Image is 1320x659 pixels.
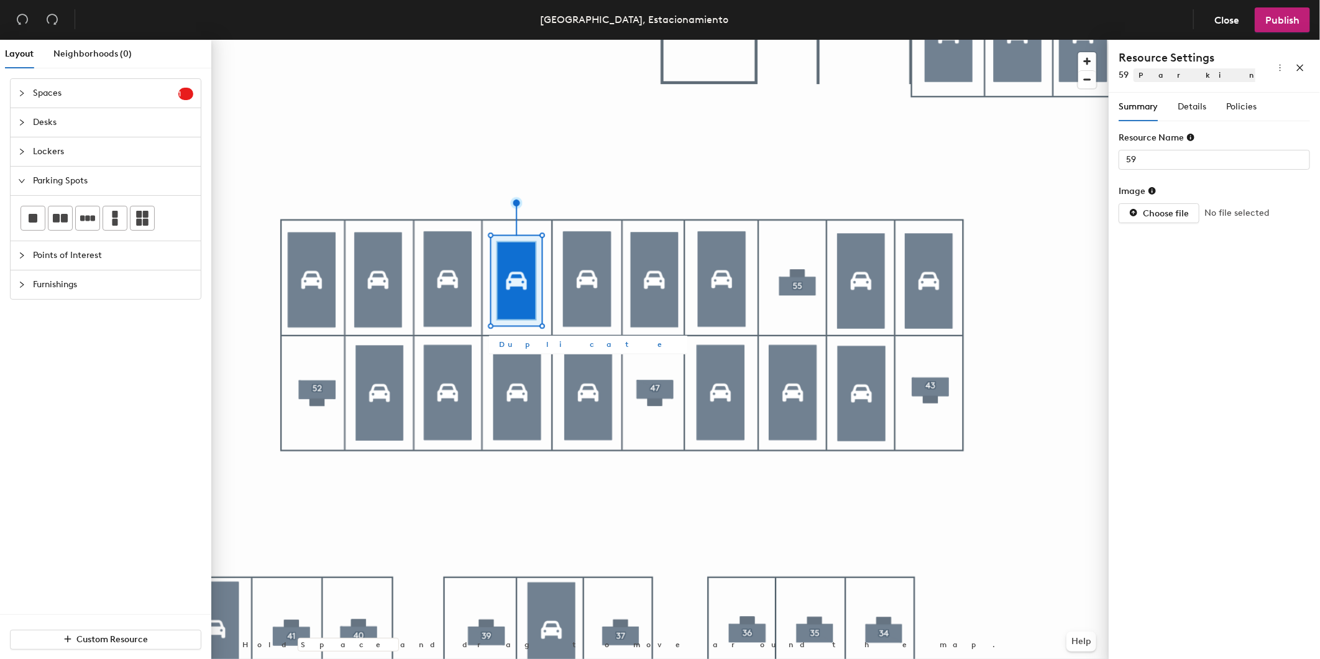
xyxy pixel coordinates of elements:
[18,252,25,259] span: collapsed
[1119,70,1129,80] span: 59
[1226,101,1257,112] span: Policies
[1119,203,1199,223] button: Choose file
[18,177,25,185] span: expanded
[33,108,193,137] span: Desks
[1119,132,1195,143] div: Resource Name
[16,13,29,25] span: undo
[1119,50,1255,66] h4: Resource Settings
[178,90,193,98] span: 1
[1255,7,1310,32] button: Publish
[18,281,25,288] span: collapsed
[5,48,34,59] span: Layout
[1119,150,1310,170] input: Unknown Parking Spots
[1119,186,1157,196] div: Image
[489,336,687,353] button: Duplicate
[178,88,193,100] sup: 1
[40,7,65,32] button: Redo (⌘ + ⇧ + Z)
[1066,632,1096,652] button: Help
[1204,7,1250,32] button: Close
[1143,208,1189,219] span: Choose file
[53,48,132,59] span: Neighborhoods (0)
[1276,63,1285,72] span: more
[499,339,677,350] span: Duplicate
[77,634,149,645] span: Custom Resource
[33,79,178,108] span: Spaces
[33,241,193,270] span: Points of Interest
[1178,101,1206,112] span: Details
[18,119,25,126] span: collapsed
[33,137,193,166] span: Lockers
[1296,63,1304,72] span: close
[18,90,25,97] span: collapsed
[18,148,25,155] span: collapsed
[33,167,193,195] span: Parking Spots
[1204,206,1269,220] span: No file selected
[1119,101,1158,112] span: Summary
[540,12,728,27] div: [GEOGRAPHIC_DATA], Estacionamiento
[10,7,35,32] button: Undo (⌘ + Z)
[1265,14,1299,26] span: Publish
[1214,14,1239,26] span: Close
[10,630,201,650] button: Custom Resource
[33,270,193,299] span: Furnishings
